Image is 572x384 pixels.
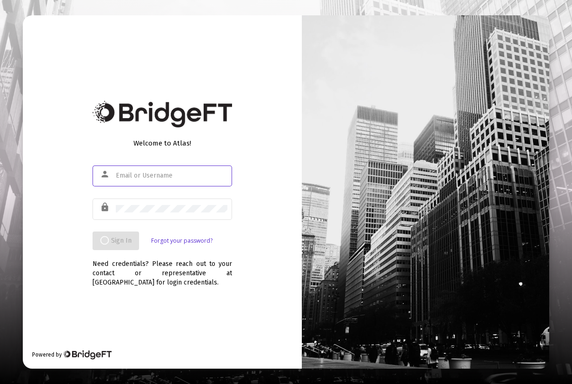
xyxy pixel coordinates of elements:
img: Bridge Financial Technology Logo [63,350,112,359]
a: Forgot your password? [151,236,213,245]
mat-icon: person [100,169,111,180]
span: Sign In [100,237,132,245]
button: Sign In [93,232,139,250]
div: Powered by [32,350,112,359]
div: Need credentials? Please reach out to your contact or representative at [GEOGRAPHIC_DATA] for log... [93,250,232,287]
div: Welcome to Atlas! [93,139,232,148]
mat-icon: lock [100,202,111,213]
img: Bridge Financial Technology Logo [93,101,232,127]
input: Email or Username [116,172,227,179]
